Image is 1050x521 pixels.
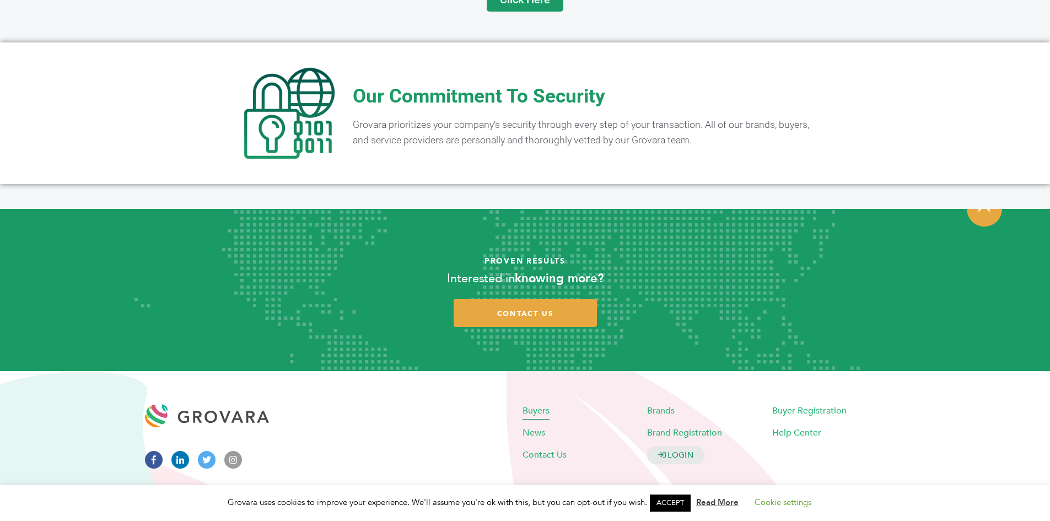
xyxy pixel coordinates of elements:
a: Buyer Registration [772,404,847,416]
span: Grovara prioritizes your company’s security through every step of your transaction. All of our br... [353,119,809,146]
a: LOGIN [647,445,704,464]
a: Brands [647,404,675,416]
span: Interested in [447,270,515,287]
a: Cookie settings [755,497,811,508]
a: Contact Us [523,448,567,460]
a: ACCEPT [650,495,691,512]
a: Buyers [523,404,550,416]
a: News [523,426,545,438]
span: Our Commitment To Security [353,85,605,108]
a: Read More [696,497,739,508]
a: Brand Registration [647,426,722,438]
span: Grovara uses cookies to improve your experience. We'll assume you're ok with this, but you can op... [228,497,822,508]
a: Help Center [772,426,821,438]
a: contact us [454,299,597,327]
span: contact us [497,309,553,319]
